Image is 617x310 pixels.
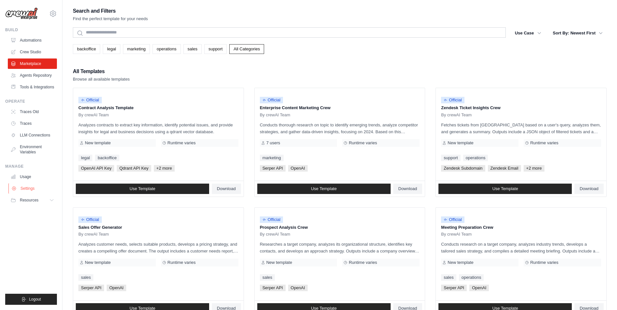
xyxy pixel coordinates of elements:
[524,165,544,172] span: +2 more
[8,130,57,140] a: LLM Connections
[78,155,92,161] a: legal
[260,216,283,223] span: Official
[73,16,148,22] p: Find the perfect template for your needs
[441,165,485,172] span: Zendesk Subdomain
[8,70,57,81] a: Agents Repository
[8,107,57,117] a: Traces Old
[78,224,238,231] p: Sales Offer Generator
[260,241,420,254] p: Researches a target company, analyzes its organizational structure, identifies key contacts, and ...
[154,165,175,172] span: +2 more
[260,285,286,291] span: Serper API
[530,260,558,265] span: Runtime varies
[448,260,473,265] span: New template
[398,186,417,191] span: Download
[5,99,57,104] div: Operate
[85,260,111,265] span: New template
[85,140,111,146] span: New template
[107,285,126,291] span: OpenAI
[123,44,150,54] a: marketing
[266,140,280,146] span: 7 users
[260,224,420,231] p: Prospect Analysis Crew
[103,44,120,54] a: legal
[78,165,114,172] span: OpenAI API Key
[8,142,57,157] a: Environment Variables
[260,165,286,172] span: Serper API
[73,76,130,83] p: Browse all available templates
[469,285,489,291] span: OpenAI
[441,97,464,103] span: Official
[8,47,57,57] a: Crew Studio
[212,184,241,194] a: Download
[78,232,109,237] span: By crewAI Team
[129,186,155,191] span: Use Template
[441,122,601,135] p: Fetches tickets from [GEOGRAPHIC_DATA] based on a user's query, analyzes them, and generates a su...
[73,67,130,76] h2: All Templates
[266,260,292,265] span: New template
[349,260,377,265] span: Runtime varies
[78,274,93,281] a: sales
[8,58,57,69] a: Marketplace
[441,232,472,237] span: By crewAI Team
[78,241,238,254] p: Analyzes customer needs, selects suitable products, develops a pricing strategy, and creates a co...
[393,184,423,194] a: Download
[441,285,467,291] span: Serper API
[95,155,119,161] a: backoffice
[441,274,456,281] a: sales
[117,165,151,172] span: Qdrant API Key
[260,155,284,161] a: marketing
[441,105,601,111] p: Zendesk Ticket Insights Crew
[29,297,41,302] span: Logout
[349,140,377,146] span: Runtime varies
[530,140,558,146] span: Runtime varies
[78,97,102,103] span: Official
[73,44,100,54] a: backoffice
[8,35,57,45] a: Automations
[229,44,264,54] a: All Categories
[8,172,57,182] a: Usage
[260,105,420,111] p: Enterprise Content Marketing Crew
[492,186,518,191] span: Use Template
[8,183,58,194] a: Settings
[168,260,196,265] span: Runtime varies
[5,294,57,305] button: Logout
[8,195,57,205] button: Resources
[580,186,598,191] span: Download
[153,44,181,54] a: operations
[448,140,473,146] span: New template
[5,7,38,20] img: Logo
[574,184,604,194] a: Download
[438,184,572,194] a: Use Template
[459,274,484,281] a: operations
[168,140,196,146] span: Runtime varies
[78,216,102,223] span: Official
[78,105,238,111] p: Contract Analysis Template
[20,198,38,203] span: Resources
[8,82,57,92] a: Tools & Integrations
[311,186,337,191] span: Use Template
[441,241,601,254] p: Conducts research on a target company, analyzes industry trends, develops a tailored sales strate...
[260,274,275,281] a: sales
[78,285,104,291] span: Serper API
[441,155,460,161] a: support
[441,112,472,118] span: By crewAI Team
[183,44,202,54] a: sales
[288,285,308,291] span: OpenAI
[260,232,290,237] span: By crewAI Team
[5,164,57,169] div: Manage
[549,27,607,39] button: Sort By: Newest First
[5,27,57,32] div: Build
[204,44,227,54] a: support
[257,184,391,194] a: Use Template
[217,186,236,191] span: Download
[76,184,209,194] a: Use Template
[488,165,521,172] span: Zendesk Email
[441,224,601,231] p: Meeting Preparation Crew
[78,112,109,118] span: By crewAI Team
[260,112,290,118] span: By crewAI Team
[463,155,488,161] a: operations
[73,6,148,16] h2: Search and Filters
[260,97,283,103] span: Official
[288,165,308,172] span: OpenAI
[511,27,545,39] button: Use Case
[8,118,57,129] a: Traces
